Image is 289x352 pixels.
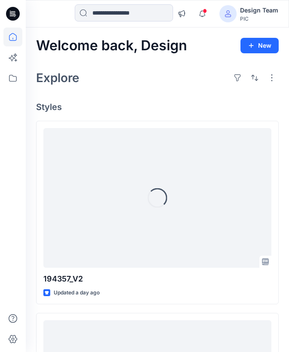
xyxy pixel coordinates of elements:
svg: avatar [225,10,231,17]
button: New [240,38,279,53]
p: Updated a day ago [54,288,100,297]
h2: Explore [36,71,79,85]
div: Design Team [240,5,278,15]
h2: Welcome back, Design [36,38,187,54]
h4: Styles [36,102,279,112]
div: PIC [240,15,278,22]
p: 194357_V2 [43,273,271,285]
